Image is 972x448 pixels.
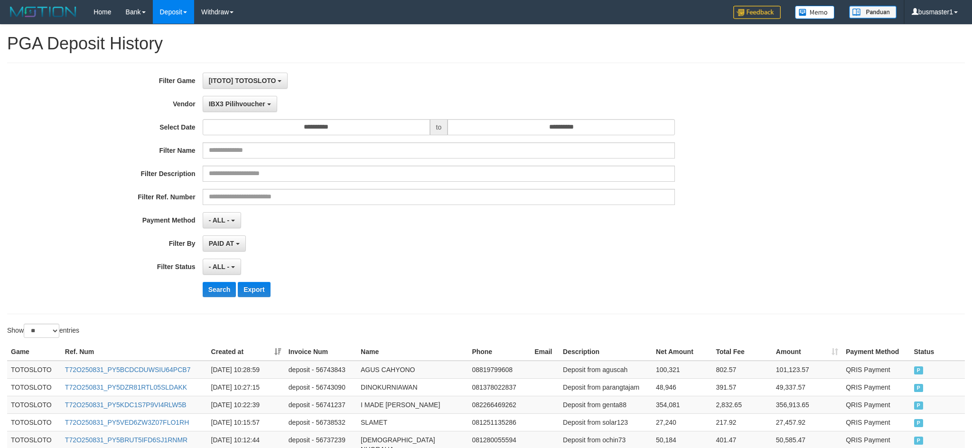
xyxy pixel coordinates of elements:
[65,401,187,409] a: T72O250831_PY5KDC1S7P9VI4RLW5B
[209,77,276,84] span: [ITOTO] TOTOSLOTO
[209,100,265,108] span: IBX3 Pilihvoucher
[652,361,712,379] td: 100,321
[209,263,230,271] span: - ALL -
[652,413,712,431] td: 27,240
[65,419,189,426] a: T72O250831_PY5VED6ZW3Z07FLO1RH
[7,361,61,379] td: TOTOSLOTO
[772,378,842,396] td: 49,337.57
[7,378,61,396] td: TOTOSLOTO
[559,343,652,361] th: Description
[842,413,910,431] td: QRIS Payment
[207,361,285,379] td: [DATE] 10:28:59
[842,378,910,396] td: QRIS Payment
[285,378,357,396] td: deposit - 56743090
[285,396,357,413] td: deposit - 56741237
[712,361,772,379] td: 802.57
[849,6,897,19] img: panduan.png
[65,383,187,391] a: T72O250831_PY5DZR81RTL05SLDAKK
[357,396,468,413] td: I MADE [PERSON_NAME]
[772,343,842,361] th: Amount: activate to sort column ascending
[7,34,965,53] h1: PGA Deposit History
[842,396,910,413] td: QRIS Payment
[65,436,187,444] a: T72O250831_PY5BRUT5IFD6SJ1RNMR
[712,343,772,361] th: Total Fee
[910,343,965,361] th: Status
[209,240,234,247] span: PAID AT
[914,437,924,445] span: PAID
[914,366,924,374] span: PAID
[238,282,270,297] button: Export
[468,413,531,431] td: 081251135286
[24,324,59,338] select: Showentries
[285,413,357,431] td: deposit - 56738532
[7,396,61,413] td: TOTOSLOTO
[772,361,842,379] td: 101,123.57
[357,361,468,379] td: AGUS CAHYONO
[203,282,236,297] button: Search
[559,361,652,379] td: Deposit from aguscah
[468,396,531,413] td: 082266469262
[61,343,207,361] th: Ref. Num
[468,361,531,379] td: 08819799608
[207,413,285,431] td: [DATE] 10:15:57
[7,324,79,338] label: Show entries
[712,378,772,396] td: 391.57
[203,96,277,112] button: IBX3 Pilihvoucher
[914,401,924,410] span: PAID
[207,343,285,361] th: Created at: activate to sort column ascending
[207,396,285,413] td: [DATE] 10:22:39
[712,396,772,413] td: 2,832.65
[842,343,910,361] th: Payment Method
[203,235,246,252] button: PAID AT
[772,413,842,431] td: 27,457.92
[559,378,652,396] td: Deposit from parangtajam
[357,343,468,361] th: Name
[7,343,61,361] th: Game
[65,366,191,373] a: T72O250831_PY5BCDCDUWSIU64PCB7
[652,378,712,396] td: 48,946
[430,119,448,135] span: to
[842,361,910,379] td: QRIS Payment
[207,378,285,396] td: [DATE] 10:27:15
[559,396,652,413] td: Deposit from genta88
[772,396,842,413] td: 356,913.65
[795,6,835,19] img: Button%20Memo.svg
[203,259,241,275] button: - ALL -
[733,6,781,19] img: Feedback.jpg
[914,384,924,392] span: PAID
[712,413,772,431] td: 217.92
[559,413,652,431] td: Deposit from solar123
[203,73,288,89] button: [ITOTO] TOTOSLOTO
[357,413,468,431] td: SLAMET
[914,419,924,427] span: PAID
[285,361,357,379] td: deposit - 56743843
[357,378,468,396] td: DINOKURNIAWAN
[203,212,241,228] button: - ALL -
[285,343,357,361] th: Invoice Num
[652,343,712,361] th: Net Amount
[7,5,79,19] img: MOTION_logo.png
[468,343,531,361] th: Phone
[209,216,230,224] span: - ALL -
[468,378,531,396] td: 081378022837
[652,396,712,413] td: 354,081
[531,343,559,361] th: Email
